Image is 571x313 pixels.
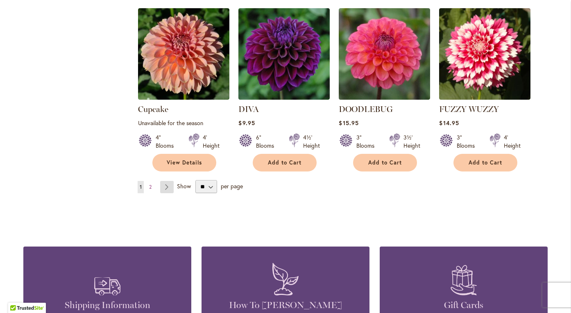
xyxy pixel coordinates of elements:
[140,184,142,190] span: 1
[36,299,179,311] h4: Shipping Information
[138,8,229,100] img: Cupcake
[149,184,152,190] span: 2
[221,182,243,190] span: per page
[303,133,320,150] div: 4½' Height
[339,104,393,114] a: DOODLEBUG
[439,104,499,114] a: FUZZY WUZZY
[253,154,317,171] button: Add to Cart
[339,119,358,127] span: $15.95
[177,182,191,190] span: Show
[238,8,330,100] img: Diva
[156,133,179,150] div: 4" Blooms
[392,299,535,311] h4: Gift Cards
[214,299,357,311] h4: How To [PERSON_NAME]
[238,119,255,127] span: $9.95
[147,181,154,193] a: 2
[138,119,229,127] p: Unavailable for the season
[152,154,216,171] a: View Details
[403,133,420,150] div: 3½' Height
[453,154,517,171] button: Add to Cart
[6,284,29,307] iframe: Launch Accessibility Center
[457,133,480,150] div: 3" Blooms
[238,94,330,101] a: Diva
[469,159,502,166] span: Add to Cart
[439,119,459,127] span: $14.95
[353,154,417,171] button: Add to Cart
[339,8,430,100] img: DOODLEBUG
[256,133,279,150] div: 6" Blooms
[356,133,379,150] div: 3" Blooms
[203,133,220,150] div: 4' Height
[138,104,168,114] a: Cupcake
[339,94,430,101] a: DOODLEBUG
[268,159,301,166] span: Add to Cart
[167,159,202,166] span: View Details
[138,94,229,101] a: Cupcake
[368,159,402,166] span: Add to Cart
[439,94,530,101] a: FUZZY WUZZY
[439,8,530,100] img: FUZZY WUZZY
[238,104,259,114] a: DIVA
[504,133,521,150] div: 4' Height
